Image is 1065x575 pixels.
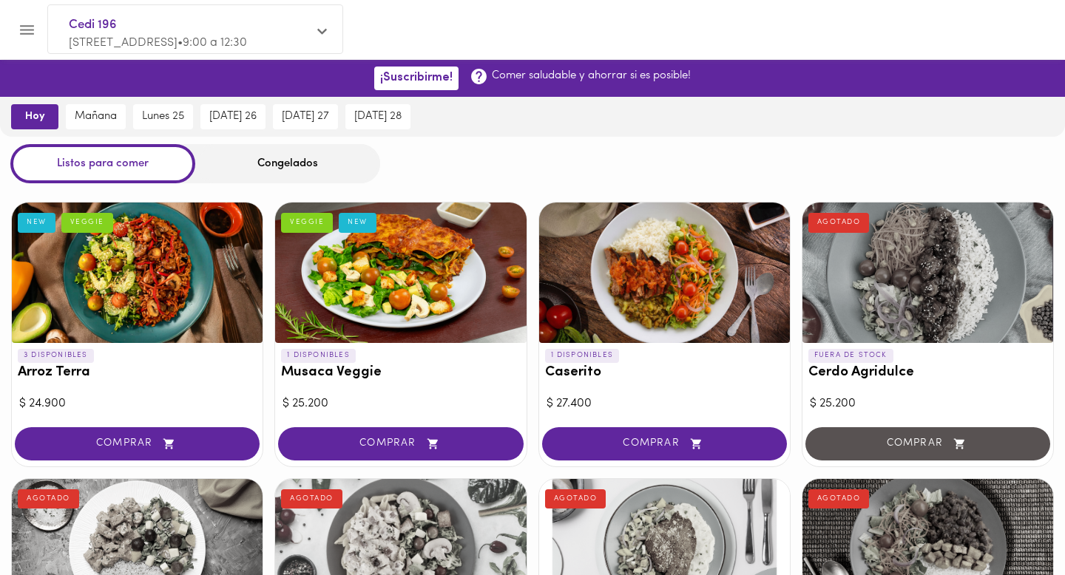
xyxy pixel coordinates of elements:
[547,395,782,412] div: $ 27.400
[281,489,342,508] div: AGOTADO
[9,12,45,48] button: Menu
[18,213,55,232] div: NEW
[808,213,870,232] div: AGOTADO
[339,213,376,232] div: NEW
[200,104,266,129] button: [DATE] 26
[808,489,870,508] div: AGOTADO
[18,489,79,508] div: AGOTADO
[283,395,518,412] div: $ 25.200
[69,16,307,35] span: Cedi 196
[281,365,520,381] h3: Musaca Veggie
[21,110,48,123] span: hoy
[75,110,117,123] span: mañana
[345,104,410,129] button: [DATE] 28
[142,110,184,123] span: lunes 25
[195,144,380,183] div: Congelados
[11,104,58,129] button: hoy
[12,203,263,343] div: Arroz Terra
[802,203,1053,343] div: Cerdo Agridulce
[133,104,193,129] button: lunes 25
[10,144,195,183] div: Listos para comer
[19,395,255,412] div: $ 24.900
[282,110,329,123] span: [DATE] 27
[545,365,784,381] h3: Caserito
[69,37,247,49] span: [STREET_ADDRESS] • 9:00 a 12:30
[539,203,790,343] div: Caserito
[545,349,620,362] p: 1 DISPONIBLES
[209,110,257,123] span: [DATE] 26
[281,349,356,362] p: 1 DISPONIBLES
[810,395,1046,412] div: $ 25.200
[374,67,459,89] button: ¡Suscribirme!
[66,104,126,129] button: mañana
[808,349,893,362] p: FUERA DE STOCK
[492,68,691,84] p: Comer saludable y ahorrar si es posible!
[380,71,453,85] span: ¡Suscribirme!
[61,213,113,232] div: VEGGIE
[273,104,338,129] button: [DATE] 27
[281,213,333,232] div: VEGGIE
[15,427,260,460] button: COMPRAR
[354,110,402,123] span: [DATE] 28
[278,427,523,460] button: COMPRAR
[18,349,94,362] p: 3 DISPONIBLES
[808,365,1047,381] h3: Cerdo Agridulce
[542,427,787,460] button: COMPRAR
[33,438,241,450] span: COMPRAR
[979,489,1050,560] iframe: Messagebird Livechat Widget
[561,438,768,450] span: COMPRAR
[297,438,504,450] span: COMPRAR
[275,203,526,343] div: Musaca Veggie
[545,489,606,508] div: AGOTADO
[18,365,257,381] h3: Arroz Terra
